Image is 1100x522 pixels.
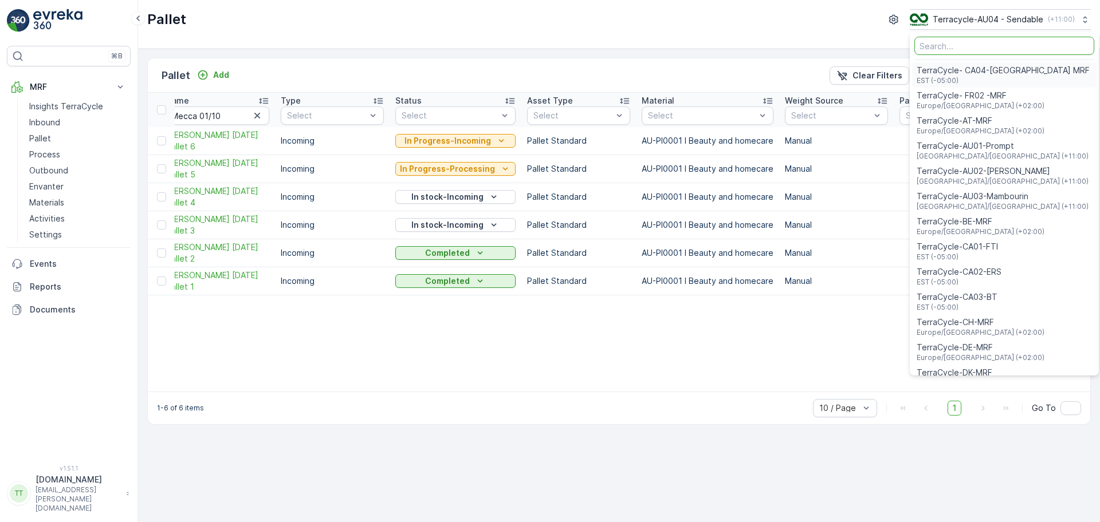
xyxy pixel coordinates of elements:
p: Envanter [29,181,64,192]
p: Asset Type [527,95,573,106]
div: Toggle Row Selected [157,276,166,286]
span: [GEOGRAPHIC_DATA]/[GEOGRAPHIC_DATA] (+11:00) [917,202,1089,211]
a: Process [25,147,131,163]
p: Select [648,110,756,121]
p: Completed [425,275,470,287]
p: Pallet [147,10,186,29]
p: 1-6 of 6 items [157,404,204,413]
p: Select [533,110,612,121]
p: Incoming [281,275,384,287]
a: Settings [25,227,131,243]
p: Status [395,95,422,106]
button: In Progress-Incoming [395,134,516,148]
a: Outbound [25,163,131,179]
p: Activities [29,213,65,224]
p: In stock-Incoming [411,191,484,203]
a: Documents [7,298,131,321]
p: Manual [785,163,888,175]
span: TerraCycle-AU03-Mambourin [917,191,1089,202]
span: EST (-05:00) [917,76,1090,85]
a: FD Mecca 01/10/2025 Pallet 4 [166,185,269,208]
div: Toggle Row Selected [157,192,166,201]
p: Select [906,110,985,121]
p: Terracycle-AU04 - Sendable [933,14,1043,25]
input: Search... [914,37,1094,55]
img: terracycle_logo.png [910,13,928,26]
p: ( +11:00 ) [1048,15,1075,24]
button: In stock-Incoming [395,190,516,204]
button: MRF [7,76,131,98]
p: Pallet Standard [527,275,630,287]
p: Inbound [29,117,60,128]
span: TerraCycle-DK-MRF [917,367,1044,378]
a: FD Mecca 01/10/2025 Pallet 5 [166,157,269,180]
p: Settings [29,229,62,240]
a: Envanter [25,179,131,195]
p: AU-PI0001 I Beauty and homecare [642,247,773,259]
p: ⌘B [111,52,123,61]
button: Terracycle-AU04 - Sendable(+11:00) [910,9,1091,30]
a: FD Mecca 01/10/2025 Pallet 2 [166,242,269,264]
a: Materials [25,195,131,211]
a: Inbound [25,114,131,130]
p: Process [29,149,60,160]
p: Manual [785,219,888,231]
span: TerraCycle-CA01-FTI [917,241,998,252]
p: Select [791,110,870,121]
p: Pallet Standard [527,219,630,231]
p: In Progress-Processing [400,163,495,175]
div: Toggle Row Selected [157,248,166,258]
span: TerraCycle-CA02-ERS [917,266,1001,278]
input: Search [166,106,269,125]
p: [EMAIL_ADDRESS][PERSON_NAME][DOMAIN_NAME] [36,485,120,513]
p: Material [642,95,674,106]
button: Completed [395,246,516,260]
p: MRF [30,81,108,93]
span: 1 [948,401,961,416]
span: TerraCycle- FR02 -MRF [917,90,1044,101]
a: Insights TerraCycle [25,98,131,114]
p: Completed [425,247,470,259]
span: Europe/[GEOGRAPHIC_DATA] (+02:00) [917,126,1044,136]
span: [PERSON_NAME] [DATE] Pallet 6 [166,129,269,152]
p: Type [281,95,301,106]
span: [GEOGRAPHIC_DATA]/[GEOGRAPHIC_DATA] (+11:00) [917,177,1089,186]
p: Incoming [281,219,384,231]
span: TerraCycle- CA04-[GEOGRAPHIC_DATA] MRF [917,65,1090,76]
p: Events [30,258,126,270]
span: Europe/[GEOGRAPHIC_DATA] (+02:00) [917,227,1044,236]
p: Materials [29,197,64,208]
span: [PERSON_NAME] [DATE] Pallet 1 [166,270,269,292]
button: In Progress-Processing [395,162,516,176]
p: Pallet Standard [527,135,630,147]
span: [GEOGRAPHIC_DATA]/[GEOGRAPHIC_DATA] (+11:00) [917,152,1089,161]
ul: Menu [910,32,1099,375]
a: Reports [7,275,131,298]
p: Manual [785,275,888,287]
p: In stock-Incoming [411,219,484,231]
span: Europe/[GEOGRAPHIC_DATA] (+02:00) [917,353,1044,362]
p: Select [287,110,366,121]
p: Incoming [281,247,384,259]
p: AU-PI0001 I Beauty and homecare [642,163,773,175]
p: Incoming [281,163,384,175]
p: Pallet Standard [527,191,630,203]
p: Add [213,69,229,81]
div: Toggle Row Selected [157,136,166,145]
span: TerraCycle-AU01-Prompt [917,140,1089,152]
p: Manual [785,191,888,203]
span: TerraCycle-BE-MRF [917,216,1044,227]
p: Manual [785,135,888,147]
p: Incoming [281,135,384,147]
span: [PERSON_NAME] [DATE] Pallet 5 [166,157,269,180]
p: Name [166,95,189,106]
a: Events [7,252,131,275]
p: Select [402,110,498,121]
span: v 1.51.1 [7,465,131,472]
p: Pallet [29,133,51,144]
span: [PERSON_NAME] [DATE] Pallet 4 [166,185,269,208]
p: Outbound [29,165,68,176]
a: FD Mecca 01/10/2025 Pallet 1 [166,270,269,292]
p: [DOMAIN_NAME] [36,474,120,485]
span: [PERSON_NAME] [DATE] Pallet 3 [166,213,269,236]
